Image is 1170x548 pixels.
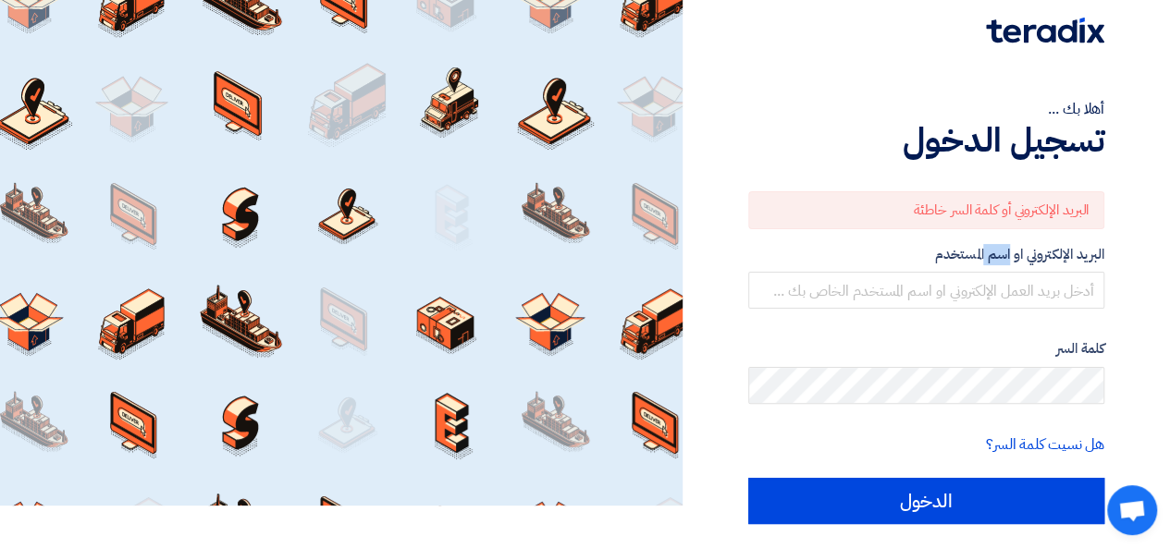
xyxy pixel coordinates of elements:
[748,244,1104,265] label: البريد الإلكتروني او اسم المستخدم
[1107,485,1157,535] a: Open chat
[986,18,1104,43] img: Teradix logo
[748,338,1104,359] label: كلمة السر
[748,98,1104,120] div: أهلا بك ...
[748,191,1104,229] div: البريد الإلكتروني أو كلمة السر خاطئة
[748,272,1104,309] input: أدخل بريد العمل الإلكتروني او اسم المستخدم الخاص بك ...
[748,478,1104,524] input: الدخول
[748,120,1104,161] h1: تسجيل الدخول
[986,433,1104,456] a: هل نسيت كلمة السر؟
